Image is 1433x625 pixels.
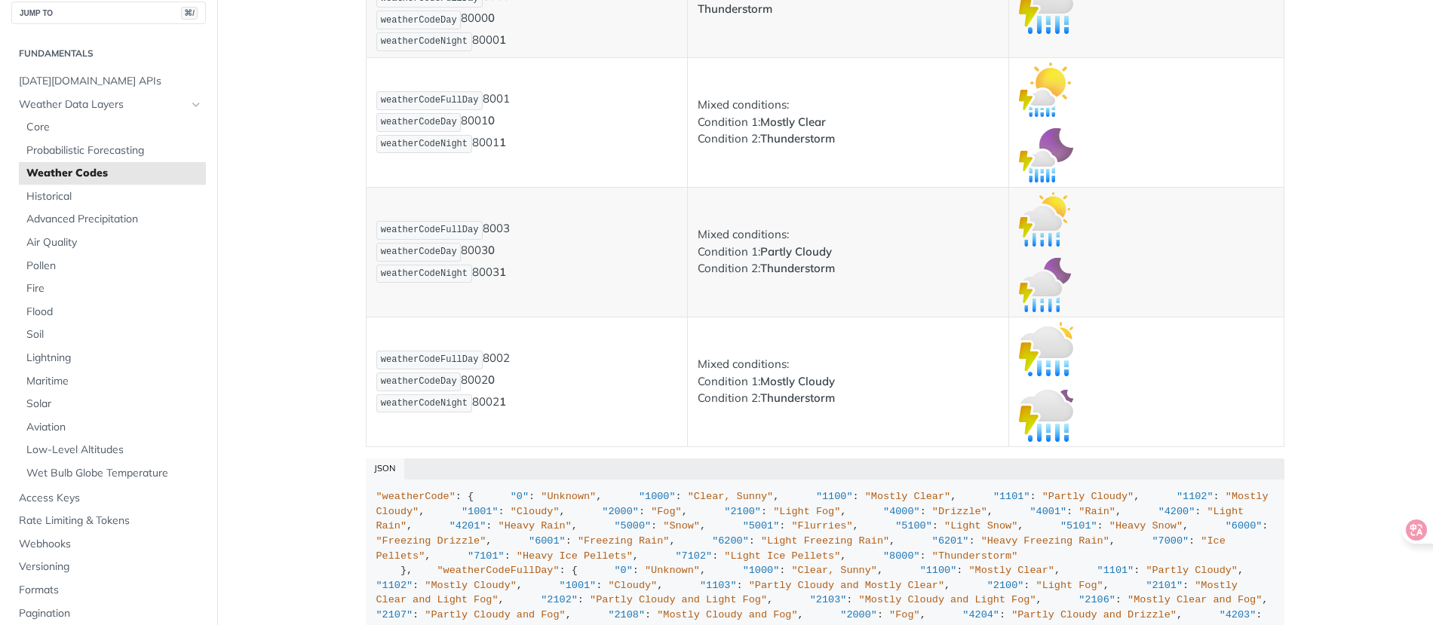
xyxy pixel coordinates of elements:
span: Wet Bulb Globe Temperature [26,466,202,481]
span: Low-Level Altitudes [26,443,202,458]
span: Fire [26,281,202,296]
a: Pollen [19,255,206,277]
a: Wet Bulb Globe Temperature [19,462,206,485]
span: "2106" [1079,594,1115,605]
span: "Cloudy" [511,506,560,517]
img: mostly_clear_thunderstorm_day [1019,63,1073,117]
span: "4204" [962,609,999,620]
span: "Mostly Cloudy" [376,491,1275,517]
span: "4000" [883,506,920,517]
span: "6000" [1226,520,1263,532]
span: "Partly Cloudy and Mostly Clear" [749,580,944,591]
span: "Snow" [663,520,700,532]
strong: Mostly Clear [760,115,826,129]
span: "Partly Cloudy" [1042,491,1134,502]
a: Air Quality [19,231,206,254]
a: Lightning [19,347,206,369]
span: "Partly Cloudy and Fog" [425,609,565,620]
span: Historical [26,189,202,204]
span: "Heavy Ice Pellets" [517,550,633,562]
span: weatherCodeDay [381,247,457,257]
span: weatherCodeDay [381,117,457,127]
span: "Partly Cloudy" [1146,565,1238,576]
span: Solar [26,397,202,412]
span: Maritime [26,374,202,389]
span: "2102" [541,594,578,605]
strong: Thunderstorm [760,131,835,146]
h2: Fundamentals [11,47,206,60]
span: Access Keys [19,491,202,506]
span: "1103" [700,580,737,591]
span: "Light Fog" [773,506,840,517]
span: "Thunderstorm" [932,550,1017,562]
span: "2100" [724,506,761,517]
span: "Freezing Drizzle" [376,535,486,547]
a: Weather Codes [19,162,206,185]
span: Core [26,120,202,135]
span: "Clear, Sunny" [791,565,876,576]
span: "1101" [1097,565,1134,576]
p: 8003 8003 8003 [376,219,677,284]
img: mostly_cloudy_thunderstorm_day [1019,322,1073,376]
span: weatherCodeNight [381,139,468,149]
span: weatherCodeNight [381,36,468,47]
span: "Drizzle" [932,506,987,517]
span: "1000" [743,565,780,576]
p: Mixed conditions: Condition 1: Condition 2: [698,97,999,148]
strong: 1 [499,394,506,409]
span: Weather Codes [26,166,202,181]
span: "5101" [1060,520,1097,532]
p: Mixed conditions: Condition 1: Condition 2: [698,356,999,407]
span: weatherCodeDay [381,15,457,26]
span: "4203" [1220,609,1257,620]
img: mostly_cloudy_thunderstorm_night [1019,388,1073,442]
a: Versioning [11,556,206,578]
a: Weather Data LayersHide subpages for Weather Data Layers [11,93,206,116]
a: Soil [19,323,206,346]
span: Webhooks [19,537,202,552]
span: "2000" [602,506,639,517]
span: "2107" [376,609,413,620]
a: Formats [11,579,206,602]
a: Access Keys [11,487,206,510]
button: Hide subpages for Weather Data Layers [190,99,202,111]
span: "Light Snow" [944,520,1017,532]
img: partly_cloudy_thunderstorm_day [1019,192,1073,247]
span: "Cloudy" [608,580,657,591]
span: "7000" [1152,535,1189,547]
span: "Unknown" [645,565,700,576]
strong: Partly Cloudy [760,244,832,259]
a: Core [19,116,206,139]
a: Flood [19,301,206,323]
span: "Rain" [1079,506,1115,517]
span: "5000" [615,520,652,532]
span: "4001" [1030,506,1067,517]
a: Webhooks [11,533,206,556]
span: ⌘/ [181,7,198,20]
span: "Light Ice Pellets" [724,550,840,562]
span: "Heavy Snow" [1109,520,1183,532]
span: "2103" [810,594,847,605]
p: 8001 8001 8001 [376,90,677,155]
span: "1100" [816,491,853,502]
span: Expand image [1019,340,1073,354]
a: [DATE][DOMAIN_NAME] APIs [11,70,206,93]
strong: Thunderstorm [760,261,835,275]
span: Lightning [26,351,202,366]
a: Advanced Precipitation [19,208,206,231]
p: Mixed conditions: Condition 1: Condition 2: [698,226,999,277]
span: Air Quality [26,235,202,250]
a: Fire [19,277,206,300]
span: "1102" [376,580,413,591]
span: "2000" [840,609,877,620]
span: Expand image [1019,146,1073,161]
span: [DATE][DOMAIN_NAME] APIs [19,74,202,89]
span: Probabilistic Forecasting [26,143,202,158]
a: Rate Limiting & Tokens [11,510,206,532]
span: "1001" [462,506,499,517]
span: "1101" [993,491,1030,502]
span: "2108" [608,609,645,620]
span: "Ice Pellets" [376,535,1232,562]
span: "7102" [676,550,713,562]
span: "Unknown" [541,491,596,502]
